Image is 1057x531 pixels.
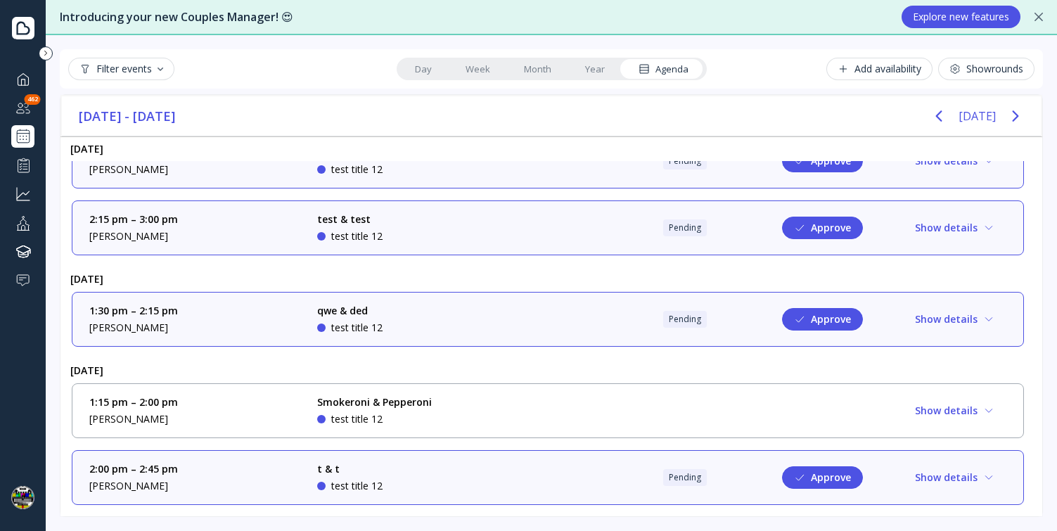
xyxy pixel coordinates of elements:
[317,212,383,226] div: test & test
[449,59,507,79] a: Week
[11,269,34,292] a: Help & support
[89,395,300,409] div: 1:15 pm – 2:00 pm
[903,217,1006,239] button: Show details
[89,229,300,243] div: [PERSON_NAME]
[902,6,1020,28] button: Explore new features
[317,395,432,409] div: Smokeroni & Pepperoni
[89,162,300,177] div: [PERSON_NAME]
[11,96,34,120] div: Couples manager
[903,399,1006,422] button: Show details
[639,63,688,76] div: Agenda
[89,412,300,426] div: [PERSON_NAME]
[913,11,1009,23] div: Explore new features
[11,182,34,205] a: Grow your business
[782,150,863,172] button: Approve
[60,136,1035,161] div: [DATE]
[79,105,177,127] span: [DATE] - [DATE]
[60,18,224,38] div: Showround scheduler
[669,222,701,233] div: Pending
[507,59,568,79] a: Month
[568,59,622,79] a: Year
[398,59,449,79] a: Day
[838,63,921,75] div: Add availability
[60,9,888,25] div: Introducing your new Couples Manager! 😍
[89,321,300,335] div: [PERSON_NAME]
[89,304,300,318] div: 1:30 pm – 2:15 pm
[903,308,1006,331] button: Show details
[317,462,383,476] div: t & t
[1001,102,1030,130] button: Next page
[938,58,1034,80] button: Showrounds
[903,466,1006,489] button: Show details
[669,472,701,483] div: Pending
[89,212,300,226] div: 2:15 pm – 3:00 pm
[73,105,183,127] button: [DATE] - [DATE]
[11,240,34,263] a: Knowledge hub
[68,58,174,80] button: Filter events
[903,150,1006,172] button: Show details
[89,462,300,476] div: 2:00 pm – 2:45 pm
[925,102,953,130] button: Previous page
[782,466,863,489] button: Approve
[11,125,34,148] a: Showround scheduler
[60,267,1035,291] div: [DATE]
[11,68,34,91] a: Dashboard
[331,229,383,243] div: test title 12
[11,211,34,234] a: Your profile
[331,479,383,493] div: test title 12
[959,103,996,129] button: [DATE]
[669,155,701,167] div: Pending
[11,153,34,177] a: Performance
[79,63,163,75] div: Filter events
[669,314,701,325] div: Pending
[89,479,300,493] div: [PERSON_NAME]
[317,304,383,318] div: qwe & ded
[331,412,383,426] div: test title 12
[25,94,41,105] div: 462
[826,58,933,80] button: Add availability
[11,96,34,120] a: Couples manager462
[782,308,863,331] button: Approve
[60,358,1035,383] div: [DATE]
[331,162,383,177] div: test title 12
[782,217,863,239] button: Approve
[331,321,383,335] div: test title 12
[949,63,1023,75] div: Showrounds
